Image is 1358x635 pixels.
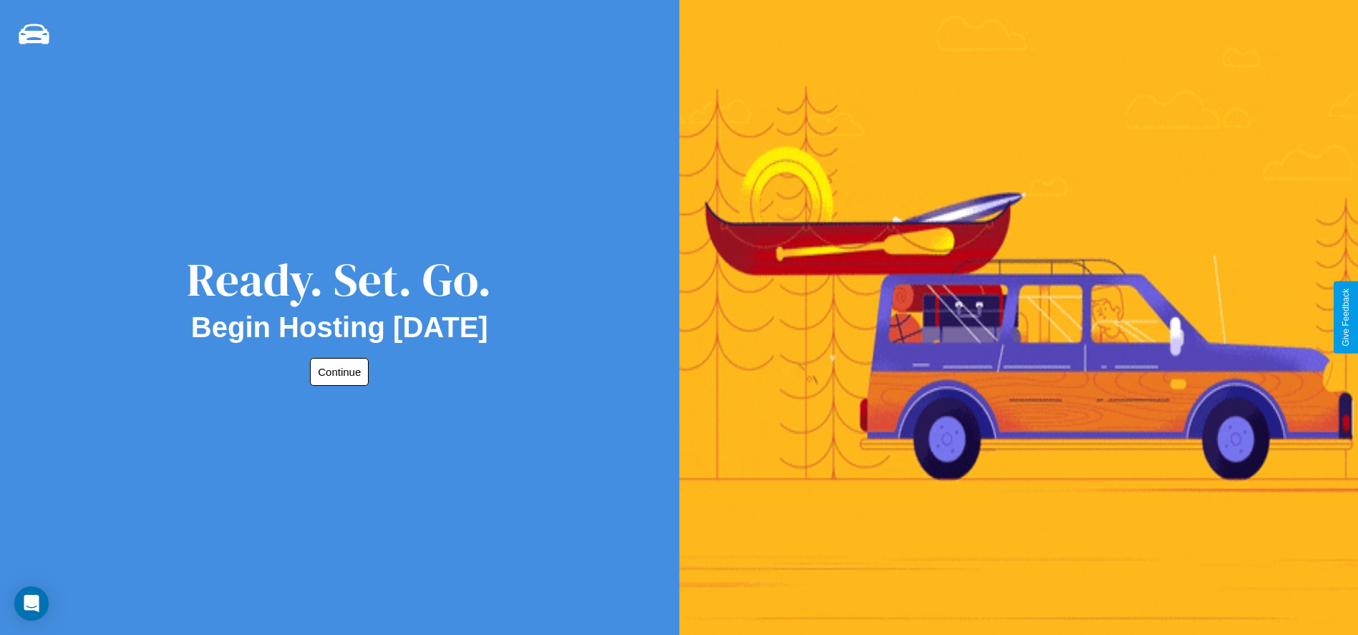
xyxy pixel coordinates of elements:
div: Give Feedback [1341,289,1351,346]
h2: Begin Hosting [DATE] [191,311,488,344]
div: Ready. Set. Go. [187,248,492,311]
div: Open Intercom Messenger [14,586,49,621]
button: Continue [310,358,369,386]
